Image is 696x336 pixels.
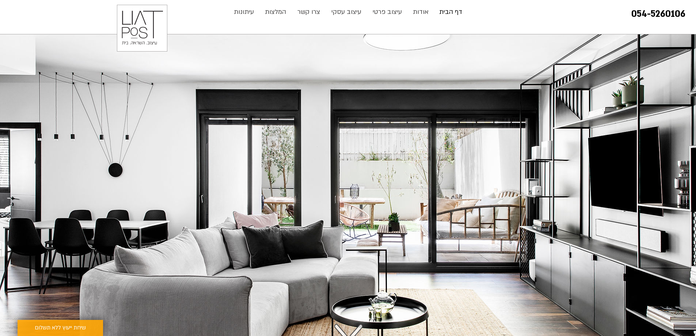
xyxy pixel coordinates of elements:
a: עיצוב פרטי [367,5,408,19]
p: המלצות [261,5,290,19]
a: שיחת ייעוץ ללא תשלום [18,320,103,336]
a: אודות [408,5,434,19]
p: עיתונות [230,5,258,19]
a: עיצוב עסקי [326,5,367,19]
a: המלצות [259,5,292,19]
a: 054-5260106 [631,8,685,20]
p: דף הבית [436,5,466,19]
span: שיחת ייעוץ ללא תשלום [35,324,86,332]
nav: אתר [228,5,468,19]
p: צרו קשר [294,5,324,19]
p: עיצוב פרטי [369,5,406,19]
p: עיצוב עסקי [328,5,365,19]
a: דף הבית [434,5,468,19]
a: צרו קשר [292,5,326,19]
p: אודות [409,5,432,19]
a: עיתונות [228,5,259,19]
